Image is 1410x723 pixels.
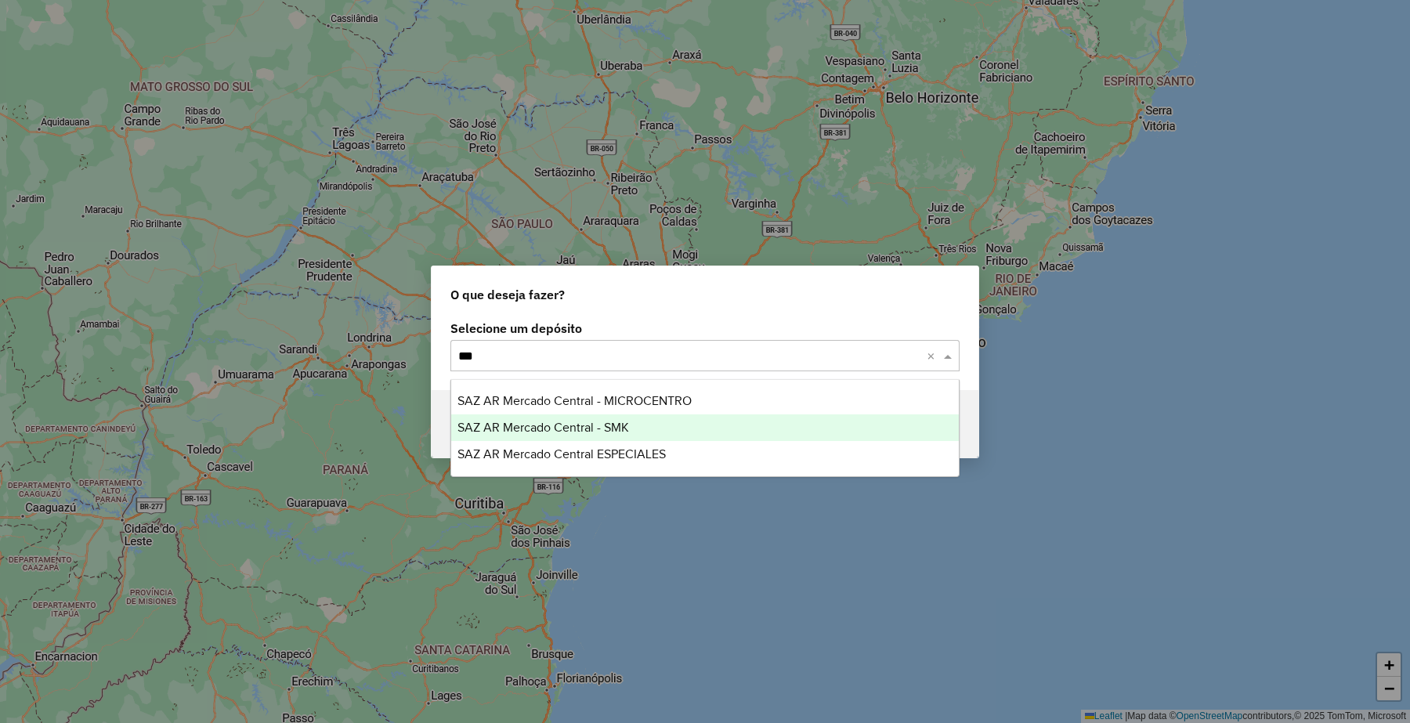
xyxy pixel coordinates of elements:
ng-dropdown-panel: Options list [450,379,960,477]
span: SAZ AR Mercado Central - MICROCENTRO [457,394,692,407]
span: O que deseja fazer? [450,285,565,304]
span: SAZ AR Mercado Central - SMK [457,421,629,434]
span: SAZ AR Mercado Central ESPECIALES [457,447,666,461]
label: Selecione um depósito [450,319,960,338]
span: Clear all [927,346,940,365]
